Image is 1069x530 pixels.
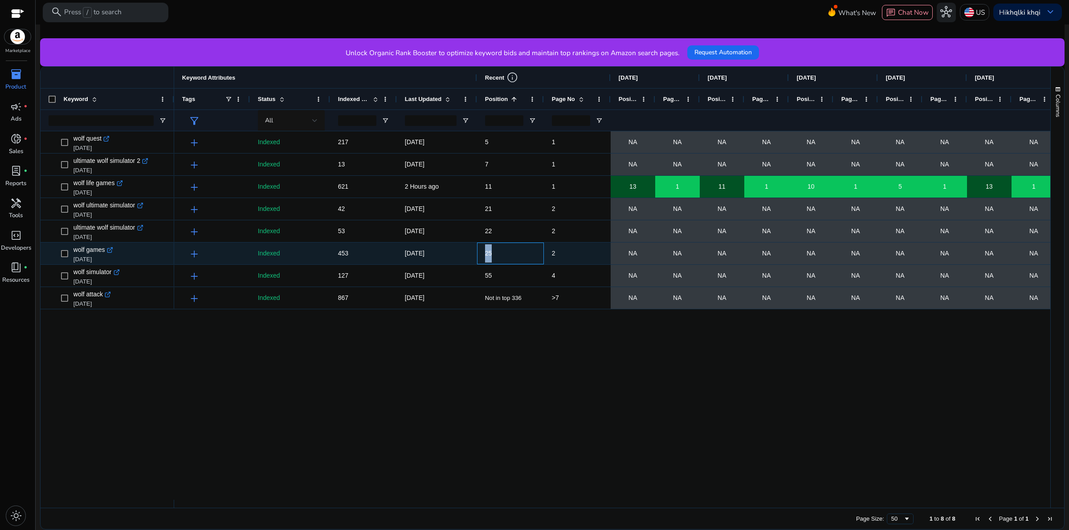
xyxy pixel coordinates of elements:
[182,96,195,102] span: Tags
[485,295,522,301] span: Not in top 336
[73,198,135,212] span: wolf ultimate simulator
[188,115,200,127] span: filter_alt
[11,115,21,124] p: Ads
[405,161,424,168] span: [DATE]
[10,165,22,177] span: lab_profile
[5,179,26,188] p: Reports
[940,267,949,285] span: NA
[896,133,904,151] span: NA
[896,222,904,240] span: NA
[1029,244,1038,263] span: NA
[1025,515,1028,522] span: 1
[718,155,726,174] span: NA
[1034,515,1041,522] div: Next Page
[346,48,680,58] p: Unlock Organic Rank Booster to optimize keyword bids and maintain top rankings on Amazon search p...
[628,200,637,218] span: NA
[552,272,555,279] span: 4
[940,200,949,218] span: NA
[188,271,200,282] span: add
[851,289,860,307] span: NA
[940,133,949,151] span: NA
[485,115,523,126] input: Position Filter Input
[896,155,904,174] span: NA
[940,244,949,263] span: NA
[985,244,993,263] span: NA
[673,200,681,218] span: NA
[1020,96,1038,102] span: Page No
[338,161,345,168] span: 13
[985,222,993,240] span: NA
[338,96,369,102] span: Indexed Products
[985,155,993,174] span: NA
[940,155,949,174] span: NA
[1,244,31,253] p: Developers
[934,515,939,522] span: to
[941,515,944,522] span: 8
[999,515,1012,522] span: Page
[851,200,860,218] span: NA
[596,117,603,124] button: Open Filter Menu
[718,244,726,263] span: NA
[73,166,148,174] p: [DATE]
[974,515,981,522] div: First Page
[851,155,860,174] span: NA
[930,515,933,522] span: 1
[188,248,200,260] span: add
[338,183,348,190] span: 621
[673,289,681,307] span: NA
[2,276,29,285] p: Resources
[807,155,815,174] span: NA
[628,155,637,174] span: NA
[886,74,905,81] span: [DATE]
[930,96,949,102] span: Page No
[886,96,905,102] span: Position
[83,7,91,18] span: /
[851,133,860,151] span: NA
[9,147,23,156] p: Sales
[976,4,985,20] p: US
[807,200,815,218] span: NA
[1032,178,1036,196] span: 1
[258,227,280,235] span: Indexed
[886,8,896,18] span: chat
[807,289,815,307] span: NA
[1045,6,1056,18] span: keyboard_arrow_down
[673,244,681,263] span: NA
[940,6,952,18] span: hub
[51,6,62,18] span: search
[5,48,30,54] p: Marketplace
[762,222,771,240] span: NA
[851,222,860,240] span: NA
[628,267,637,285] span: NA
[718,222,726,240] span: NA
[896,267,904,285] span: NA
[338,205,345,212] span: 42
[1029,267,1038,285] span: NA
[485,72,518,83] div: Recent
[10,69,22,80] span: inventory_2
[673,267,681,285] span: NA
[552,205,555,212] span: 2
[485,227,492,235] span: 22
[24,137,28,141] span: fiber_manual_record
[762,289,771,307] span: NA
[952,515,955,522] span: 8
[5,83,26,92] p: Product
[718,267,726,285] span: NA
[24,169,28,173] span: fiber_manual_record
[64,7,122,18] p: Press to search
[1029,133,1038,151] span: NA
[64,96,88,102] span: Keyword
[405,250,424,257] span: [DATE]
[975,74,994,81] span: [DATE]
[940,222,949,240] span: NA
[1006,8,1040,17] b: khqlki khqi
[338,272,348,279] span: 127
[676,178,679,196] span: 1
[529,117,536,124] button: Open Filter Menu
[937,3,956,22] button: hub
[258,205,280,212] span: Indexed
[838,5,876,20] span: What's New
[73,154,140,168] span: ultimate wolf simulator 2
[887,514,914,524] div: Page Size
